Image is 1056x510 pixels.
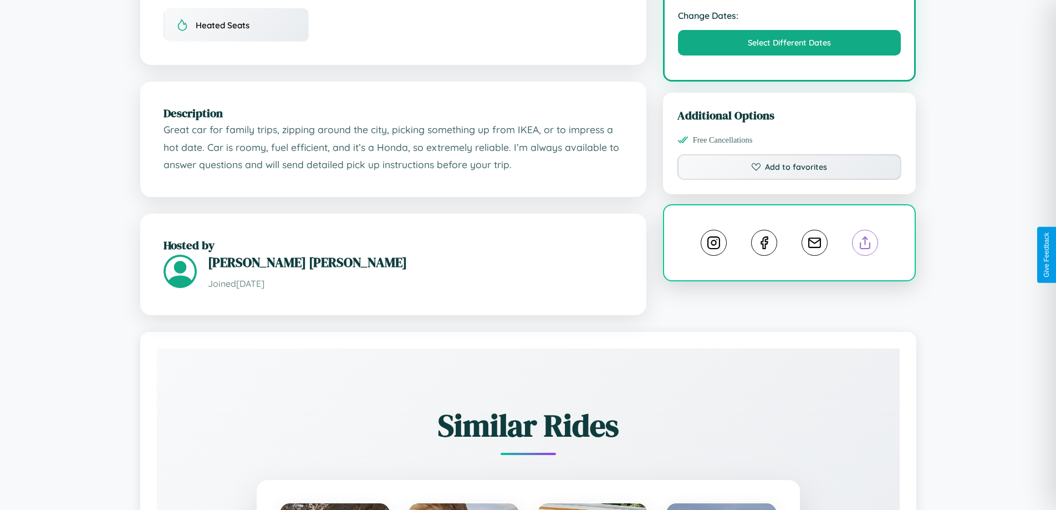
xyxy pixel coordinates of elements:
h2: Hosted by [164,237,623,253]
div: Give Feedback [1043,233,1050,277]
span: Heated Seats [196,20,249,31]
h2: Description [164,105,623,121]
button: Select Different Dates [678,30,901,55]
span: Free Cancellations [693,135,753,145]
strong: Change Dates: [678,10,901,21]
h3: [PERSON_NAME] [PERSON_NAME] [208,253,623,271]
p: Joined [DATE] [208,276,623,292]
h3: Additional Options [677,107,902,123]
button: Add to favorites [677,154,902,180]
h2: Similar Rides [196,404,861,447]
p: Great car for family trips, zipping around the city, picking something up from IKEA, or to impres... [164,121,623,174]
